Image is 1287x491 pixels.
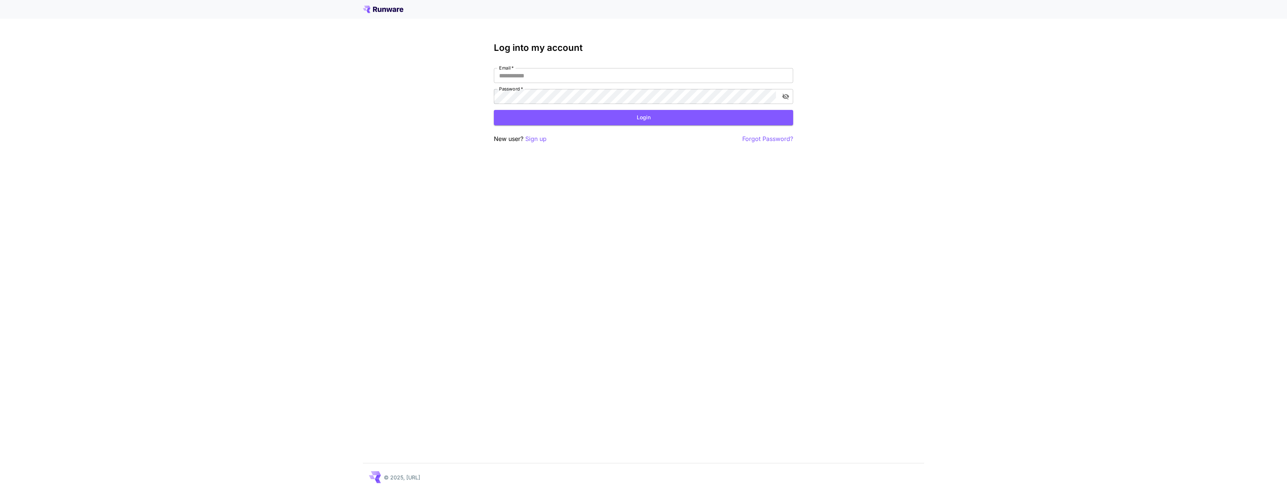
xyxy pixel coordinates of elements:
p: © 2025, [URL] [384,473,420,481]
p: New user? [494,134,547,144]
button: Forgot Password? [742,134,793,144]
button: Login [494,110,793,125]
button: Sign up [525,134,547,144]
h3: Log into my account [494,43,793,53]
label: Password [499,86,523,92]
label: Email [499,65,514,71]
button: toggle password visibility [779,90,792,103]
